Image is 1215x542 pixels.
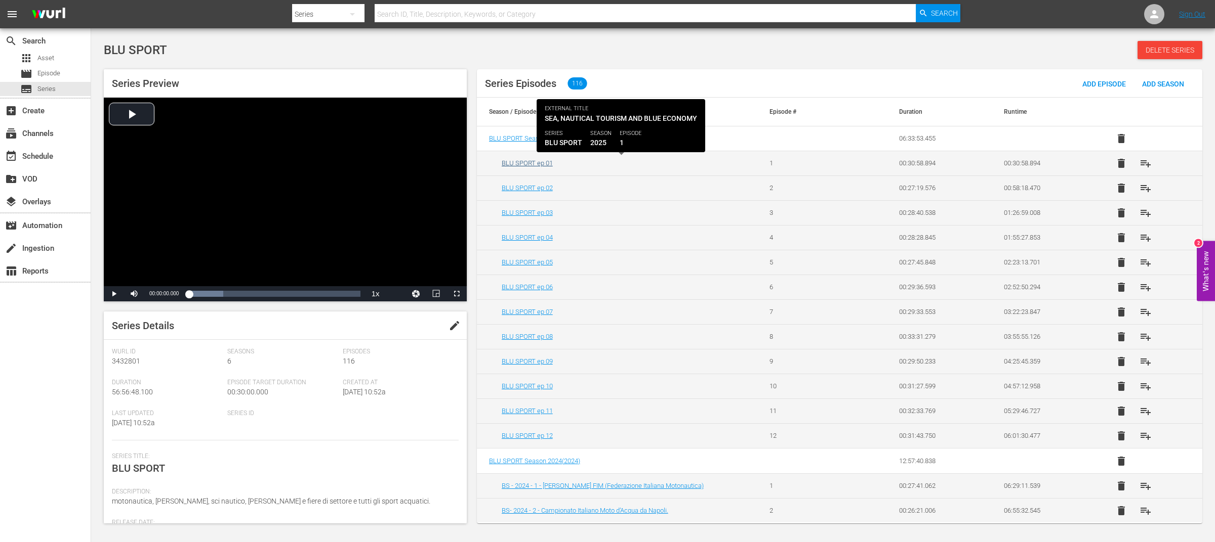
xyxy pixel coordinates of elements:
[992,225,1097,250] td: 01:55:27.853
[502,507,668,514] a: BS- 2024 - 2 - Campionato Italiano Moto d’Acqua da Napoli.
[5,173,17,185] span: VOD
[1133,300,1158,324] button: playlist_add
[1109,176,1133,200] button: delete
[757,200,863,225] td: 3
[887,324,992,349] td: 00:33:31.279
[1133,499,1158,523] button: playlist_add
[992,98,1097,126] th: Runtime
[112,357,140,365] span: 3432801
[992,423,1097,448] td: 06:01:30.477
[992,498,1097,523] td: 06:55:32.545
[112,379,222,387] span: Duration
[916,4,960,22] button: Search
[20,68,32,80] span: Episode
[343,388,386,396] span: [DATE] 10:52a
[887,225,992,250] td: 00:28:28.845
[20,52,32,64] span: Asset
[1140,430,1152,442] span: playlist_add
[992,151,1097,175] td: 00:30:58.894
[992,324,1097,349] td: 03:55:55.126
[489,457,580,465] span: BLU SPORT Season 2024 ( 2024 )
[1074,74,1134,93] button: Add Episode
[1133,176,1158,200] button: playlist_add
[1138,41,1202,59] button: Delete Series
[112,320,174,332] span: Series Details
[502,159,553,167] a: BLU SPORT ep 01
[1197,241,1215,301] button: Open Feedback Widget
[1140,256,1152,268] span: playlist_add
[112,419,155,427] span: [DATE] 10:52a
[37,68,60,78] span: Episode
[112,519,454,527] span: Release Date:
[112,497,430,505] span: motonautica, [PERSON_NAME], sci nautico, [PERSON_NAME] e fiere di settore e tutti gli sport acqua...
[887,299,992,324] td: 00:29:33.553
[1109,250,1133,275] button: delete
[1140,306,1152,318] span: playlist_add
[757,473,863,498] td: 1
[1133,399,1158,423] button: playlist_add
[406,286,426,301] button: Jump To Time
[124,286,144,301] button: Mute
[1133,424,1158,448] button: playlist_add
[1115,182,1127,194] span: delete
[502,283,553,291] a: BLU SPORT ep 06
[6,8,18,20] span: menu
[1115,207,1127,219] span: delete
[757,349,863,374] td: 9
[5,105,17,117] span: Create
[227,379,338,387] span: Episode Target Duration
[931,4,958,22] span: Search
[1133,374,1158,398] button: playlist_add
[1115,331,1127,343] span: delete
[1115,355,1127,368] span: delete
[502,357,553,365] a: BLU SPORT ep 09
[1109,325,1133,349] button: delete
[1115,306,1127,318] span: delete
[112,453,454,461] span: Series Title:
[1109,275,1133,299] button: delete
[887,175,992,200] td: 00:27:19.576
[1109,151,1133,175] button: delete
[442,313,467,338] button: edit
[149,291,179,296] span: 00:00:00.000
[449,320,461,332] span: edit
[887,275,992,299] td: 00:29:36.593
[1115,480,1127,492] span: delete
[1134,80,1192,88] span: Add Season
[887,151,992,175] td: 00:30:58.894
[1109,349,1133,374] button: delete
[5,127,17,140] span: Channels
[887,200,992,225] td: 00:28:40.538
[1109,201,1133,225] button: delete
[992,398,1097,423] td: 05:29:46.727
[568,77,587,89] span: 116
[757,98,863,126] th: Episode #
[757,498,863,523] td: 2
[1074,80,1134,88] span: Add Episode
[1115,132,1127,145] span: delete
[343,357,355,365] span: 116
[992,175,1097,200] td: 00:58:18.470
[227,410,338,418] span: Series ID
[112,348,222,356] span: Wurl Id
[227,388,268,396] span: 00:30:00.000
[757,225,863,250] td: 4
[1134,74,1192,93] button: Add Season
[502,258,553,266] a: BLU SPORT ep 05
[1133,225,1158,250] button: playlist_add
[757,374,863,398] td: 10
[227,357,231,365] span: 6
[366,286,386,301] button: Playback Rate
[502,333,553,340] a: BLU SPORT ep 08
[1140,331,1152,343] span: playlist_add
[1140,480,1152,492] span: playlist_add
[1140,405,1152,417] span: playlist_add
[502,407,553,415] a: BLU SPORT ep 11
[112,410,222,418] span: Last Updated
[343,379,453,387] span: Created At
[1138,46,1202,54] span: Delete Series
[227,348,338,356] span: Seasons
[1115,430,1127,442] span: delete
[502,234,553,241] a: BLU SPORT ep 04
[477,98,757,126] th: Season / Episode Title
